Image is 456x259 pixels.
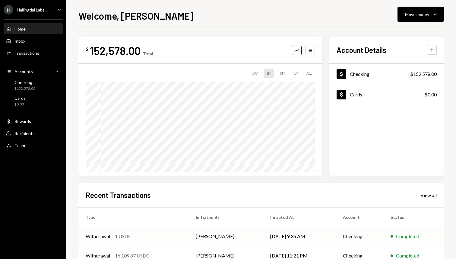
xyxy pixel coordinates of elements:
[14,143,25,148] div: Team
[188,227,263,246] td: [PERSON_NAME]
[329,84,444,105] a: Cards$0.00
[188,207,263,227] th: Initiated By
[143,51,153,56] div: Total
[264,69,274,78] div: 1M
[304,69,315,78] div: ALL
[86,46,89,52] div: $
[420,192,437,198] a: View all
[337,45,386,55] h2: Account Details
[78,207,188,227] th: Type
[14,102,26,107] div: $0.00
[336,227,384,246] td: Checking
[4,5,13,15] div: H
[4,47,63,58] a: Transactions
[410,70,437,78] div: $152,578.00
[405,11,429,18] div: Move money
[14,26,26,31] div: Home
[350,92,362,97] div: Cards
[396,233,419,240] div: Completed
[291,69,300,78] div: 1Y
[397,7,444,22] button: Move money
[90,44,141,57] div: 152,578.00
[329,64,444,84] a: Checking$152,578.00
[425,91,437,98] div: $0.00
[263,227,336,246] td: [DATE] 9:35 AM
[336,207,384,227] th: Account
[420,192,437,198] div: View all
[4,23,63,34] a: Home
[86,233,110,240] div: Withdrawal
[14,86,35,91] div: $152,578.00
[14,38,25,44] div: Inbox
[4,78,63,92] a: Checking$152,578.00
[4,116,63,127] a: Rewards
[249,69,260,78] div: 1W
[4,94,63,108] a: Cards$0.00
[4,128,63,139] a: Recipients
[277,69,288,78] div: 3M
[86,190,151,200] h2: Recent Transactions
[78,10,194,22] h1: Welcome, [PERSON_NAME]
[14,69,33,74] div: Accounts
[115,233,131,240] div: 1 USDC
[14,80,35,85] div: Checking
[383,207,444,227] th: Status
[14,119,31,124] div: Rewards
[14,131,35,136] div: Recipients
[17,7,48,12] div: Hallingdal Labs ...
[14,96,26,101] div: Cards
[263,207,336,227] th: Initiated At
[4,66,63,77] a: Accounts
[14,50,39,56] div: Transactions
[4,35,63,46] a: Inbox
[350,71,369,77] div: Checking
[4,140,63,151] a: Team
